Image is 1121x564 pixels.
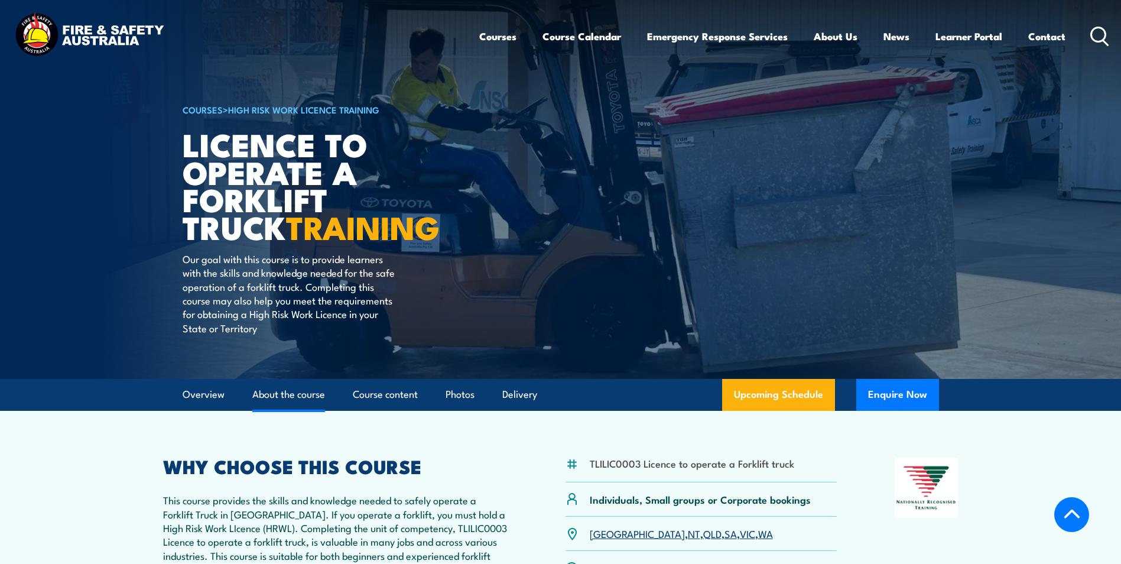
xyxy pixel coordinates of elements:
a: WA [758,526,773,540]
a: Delivery [502,379,537,410]
p: Individuals, Small groups or Corporate bookings [590,492,811,506]
a: About Us [814,21,857,52]
a: [GEOGRAPHIC_DATA] [590,526,685,540]
a: Course Calendar [542,21,621,52]
img: Nationally Recognised Training logo. [895,458,958,518]
h2: WHY CHOOSE THIS COURSE [163,458,508,474]
a: SA [724,526,737,540]
a: Learner Portal [935,21,1002,52]
a: QLD [703,526,722,540]
p: Our goal with this course is to provide learners with the skills and knowledge needed for the saf... [183,252,398,335]
li: TLILIC0003 Licence to operate a Forklift truck [590,456,794,470]
a: Overview [183,379,225,410]
button: Enquire Now [856,379,939,411]
a: Emergency Response Services [647,21,788,52]
a: Upcoming Schedule [722,379,835,411]
a: High Risk Work Licence Training [228,103,379,116]
h6: > [183,102,475,116]
h1: Licence to operate a forklift truck [183,130,475,241]
a: Course content [353,379,418,410]
a: Photos [446,379,475,410]
a: Contact [1028,21,1065,52]
a: About the course [252,379,325,410]
strong: TRAINING [286,202,440,251]
a: VIC [740,526,755,540]
a: COURSES [183,103,223,116]
a: Courses [479,21,516,52]
a: News [883,21,909,52]
a: NT [688,526,700,540]
p: , , , , , [590,527,773,540]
